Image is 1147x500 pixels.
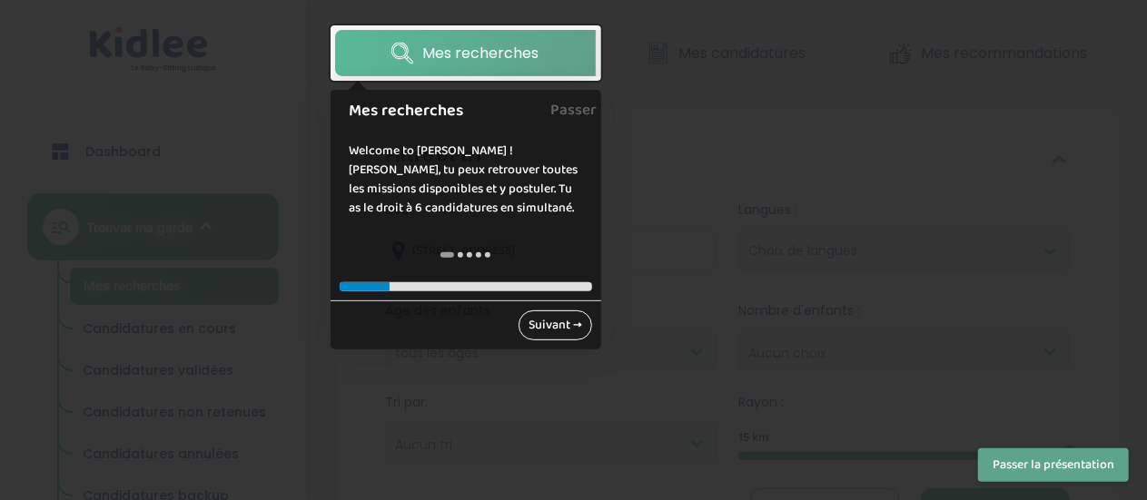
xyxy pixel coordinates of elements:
[519,310,592,340] a: Suivant →
[335,30,596,76] a: Mes recherches
[349,99,559,123] h1: Mes recherches
[978,448,1129,482] button: Passer la présentation
[550,90,597,131] a: Passer
[331,123,601,236] div: Welcome to [PERSON_NAME] ! [PERSON_NAME], tu peux retrouver toutes les missions disponibles et y ...
[422,42,539,64] span: Mes recherches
